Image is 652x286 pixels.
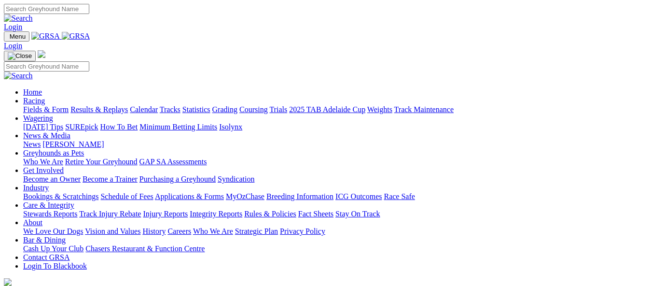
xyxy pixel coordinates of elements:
[182,105,210,114] a: Statistics
[4,31,29,42] button: Toggle navigation
[4,61,89,71] input: Search
[100,123,138,131] a: How To Bet
[235,227,278,235] a: Strategic Plan
[23,166,64,174] a: Get Involved
[139,175,216,183] a: Purchasing a Greyhound
[23,97,45,105] a: Racing
[219,123,242,131] a: Isolynx
[4,42,22,50] a: Login
[23,123,63,131] a: [DATE] Tips
[23,131,70,140] a: News & Media
[4,278,12,286] img: logo-grsa-white.png
[23,157,63,166] a: Who We Are
[23,227,648,236] div: About
[266,192,333,200] a: Breeding Information
[23,175,648,184] div: Get Involved
[269,105,287,114] a: Trials
[23,140,648,149] div: News & Media
[190,210,242,218] a: Integrity Reports
[23,157,648,166] div: Greyhounds as Pets
[4,23,22,31] a: Login
[130,105,158,114] a: Calendar
[62,32,90,41] img: GRSA
[289,105,365,114] a: 2025 TAB Adelaide Cup
[335,192,382,200] a: ICG Outcomes
[142,227,166,235] a: History
[23,184,49,192] a: Industry
[70,105,128,114] a: Results & Replays
[23,244,83,253] a: Cash Up Your Club
[193,227,233,235] a: Who We Are
[65,157,138,166] a: Retire Your Greyhound
[23,175,81,183] a: Become an Owner
[244,210,296,218] a: Rules & Policies
[83,175,138,183] a: Become a Trainer
[226,192,264,200] a: MyOzChase
[298,210,333,218] a: Fact Sheets
[143,210,188,218] a: Injury Reports
[167,227,191,235] a: Careers
[23,192,98,200] a: Bookings & Scratchings
[4,51,36,61] button: Toggle navigation
[23,123,648,131] div: Wagering
[8,52,32,60] img: Close
[23,201,74,209] a: Care & Integrity
[23,149,84,157] a: Greyhounds as Pets
[31,32,60,41] img: GRSA
[23,192,648,201] div: Industry
[65,123,98,131] a: SUREpick
[23,253,69,261] a: Contact GRSA
[212,105,237,114] a: Grading
[23,105,69,114] a: Fields & Form
[218,175,254,183] a: Syndication
[4,4,89,14] input: Search
[23,210,648,218] div: Care & Integrity
[23,262,87,270] a: Login To Blackbook
[384,192,415,200] a: Race Safe
[23,114,53,122] a: Wagering
[85,227,140,235] a: Vision and Values
[394,105,454,114] a: Track Maintenance
[23,244,648,253] div: Bar & Dining
[10,33,26,40] span: Menu
[85,244,205,253] a: Chasers Restaurant & Function Centre
[23,227,83,235] a: We Love Our Dogs
[23,105,648,114] div: Racing
[4,14,33,23] img: Search
[23,210,77,218] a: Stewards Reports
[23,236,66,244] a: Bar & Dining
[42,140,104,148] a: [PERSON_NAME]
[79,210,141,218] a: Track Injury Rebate
[239,105,268,114] a: Coursing
[280,227,325,235] a: Privacy Policy
[100,192,153,200] a: Schedule of Fees
[38,50,45,58] img: logo-grsa-white.png
[4,71,33,80] img: Search
[160,105,180,114] a: Tracks
[23,88,42,96] a: Home
[155,192,224,200] a: Applications & Forms
[23,140,41,148] a: News
[23,218,42,227] a: About
[139,157,207,166] a: GAP SA Assessments
[335,210,380,218] a: Stay On Track
[139,123,217,131] a: Minimum Betting Limits
[367,105,392,114] a: Weights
